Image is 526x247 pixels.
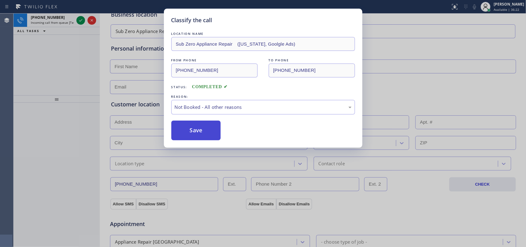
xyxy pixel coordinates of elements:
div: TO PHONE [269,57,355,64]
input: To phone [269,64,355,77]
input: From phone [171,64,258,77]
div: FROM PHONE [171,57,258,64]
span: COMPLETED [192,84,228,89]
h5: Classify the call [171,16,212,24]
div: LOCATION NAME [171,31,355,37]
span: Status: [171,85,187,89]
button: Save [171,121,221,140]
div: REASON: [171,93,355,100]
div: Not Booked - All other reasons [175,104,352,111]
